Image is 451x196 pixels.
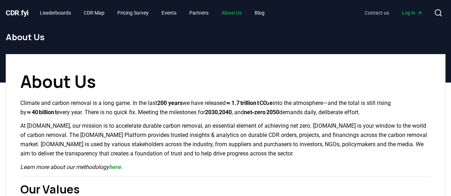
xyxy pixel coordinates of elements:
[244,109,279,116] strong: net‑zero 2050
[26,109,57,116] strong: ≈ 40 billion t
[112,6,154,19] a: Pricing Survey
[6,9,29,17] span: CDR fyi
[20,99,431,117] p: Climate and carbon removal is a long game. In the last we have released into the atmosphere—and t...
[19,9,21,17] span: .
[359,6,395,19] a: Contact us
[6,31,445,43] h1: About Us
[396,6,428,19] a: Log in
[6,8,29,18] a: CDR.fyi
[184,6,214,19] a: Partners
[78,6,110,19] a: CDR Map
[226,100,272,106] strong: ≈ 1.7 trillion t CO₂e
[219,109,231,116] strong: 2040
[249,6,270,19] a: Blog
[20,164,122,170] em: Learn more about our methodology .
[20,121,431,158] p: At [DOMAIN_NAME], our mission is to accelerate durable carbon removal, an essential element of ac...
[156,6,182,19] a: Events
[359,6,428,19] nav: Main
[216,6,247,19] a: About Us
[34,6,77,19] a: Leaderboards
[34,6,270,19] nav: Main
[402,9,422,16] span: Log in
[109,164,121,170] a: here
[205,109,217,116] strong: 2030
[157,100,183,106] strong: 200 years
[20,69,431,94] h1: About Us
